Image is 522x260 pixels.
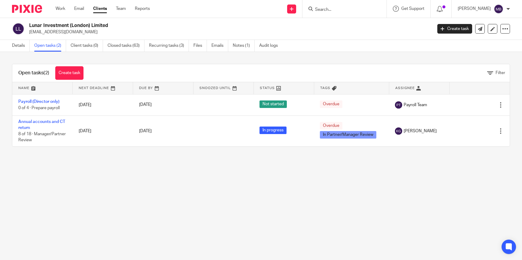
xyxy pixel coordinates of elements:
[149,40,189,52] a: Recurring tasks (3)
[56,6,65,12] a: Work
[395,101,402,109] img: svg%3E
[116,6,126,12] a: Team
[18,120,65,130] a: Annual accounts and CT return
[233,40,255,52] a: Notes (1)
[18,100,59,104] a: Payroll (Director only)
[135,6,150,12] a: Reports
[496,71,505,75] span: Filter
[314,7,369,13] input: Search
[401,7,424,11] span: Get Support
[404,102,427,108] span: Payroll Team
[108,40,144,52] a: Closed tasks (63)
[211,40,228,52] a: Emails
[73,115,133,146] td: [DATE]
[199,86,231,90] span: Snoozed Until
[18,70,49,76] h1: Open tasks
[139,103,152,107] span: [DATE]
[34,40,66,52] a: Open tasks (2)
[458,6,491,12] p: [PERSON_NAME]
[494,4,503,14] img: svg%3E
[259,40,282,52] a: Audit logs
[29,22,348,29] h2: Lunar Investment (London) Limited
[12,5,42,13] img: Pixie
[12,22,25,35] img: svg%3E
[18,106,60,110] span: 0 of 4 · Prepare payroll
[44,70,49,75] span: (2)
[395,127,402,135] img: svg%3E
[29,29,428,35] p: [EMAIL_ADDRESS][DOMAIN_NAME]
[18,132,66,142] span: 8 of 18 · Manager/Partner Review
[74,6,84,12] a: Email
[73,94,133,115] td: [DATE]
[93,6,107,12] a: Clients
[55,66,83,80] a: Create task
[193,40,207,52] a: Files
[71,40,103,52] a: Client tasks (0)
[320,100,342,108] span: Overdue
[320,131,376,139] span: In Partner/Manager Review
[437,24,472,34] a: Create task
[320,86,330,90] span: Tags
[12,40,30,52] a: Details
[139,129,152,133] span: [DATE]
[320,122,342,130] span: Overdue
[259,100,287,108] span: Not started
[259,127,287,134] span: In progress
[404,128,437,134] span: [PERSON_NAME]
[260,86,275,90] span: Status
